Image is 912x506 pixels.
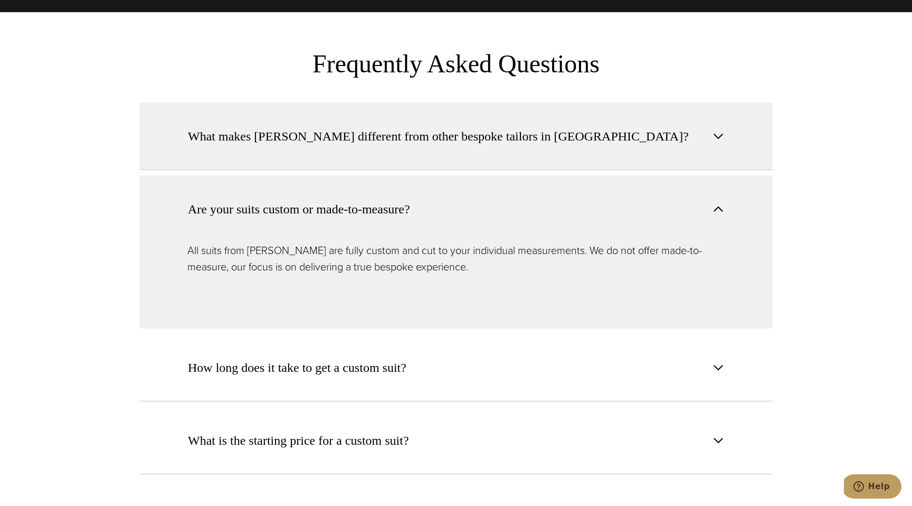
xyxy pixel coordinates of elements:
span: What makes [PERSON_NAME] different from other bespoke tailors in [GEOGRAPHIC_DATA]? [188,127,689,146]
button: What makes [PERSON_NAME] different from other bespoke tailors in [GEOGRAPHIC_DATA]? [139,102,773,170]
button: Are your suits custom or made-to-measure? [139,175,773,242]
span: Are your suits custom or made-to-measure? [188,200,410,219]
p: All suits from [PERSON_NAME] are fully custom and cut to your individual measurements. We do not ... [187,242,725,275]
div: Are your suits custom or made-to-measure? [139,242,773,329]
span: How long does it take to get a custom suit? [188,358,406,377]
span: What is the starting price for a custom suit? [188,431,409,450]
iframe: Opens a widget where you can chat to one of our agents [844,474,901,501]
button: What is the starting price for a custom suit? [139,407,773,474]
h3: Frequently Asked Questions [176,49,736,79]
button: How long does it take to get a custom suit? [139,334,773,401]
